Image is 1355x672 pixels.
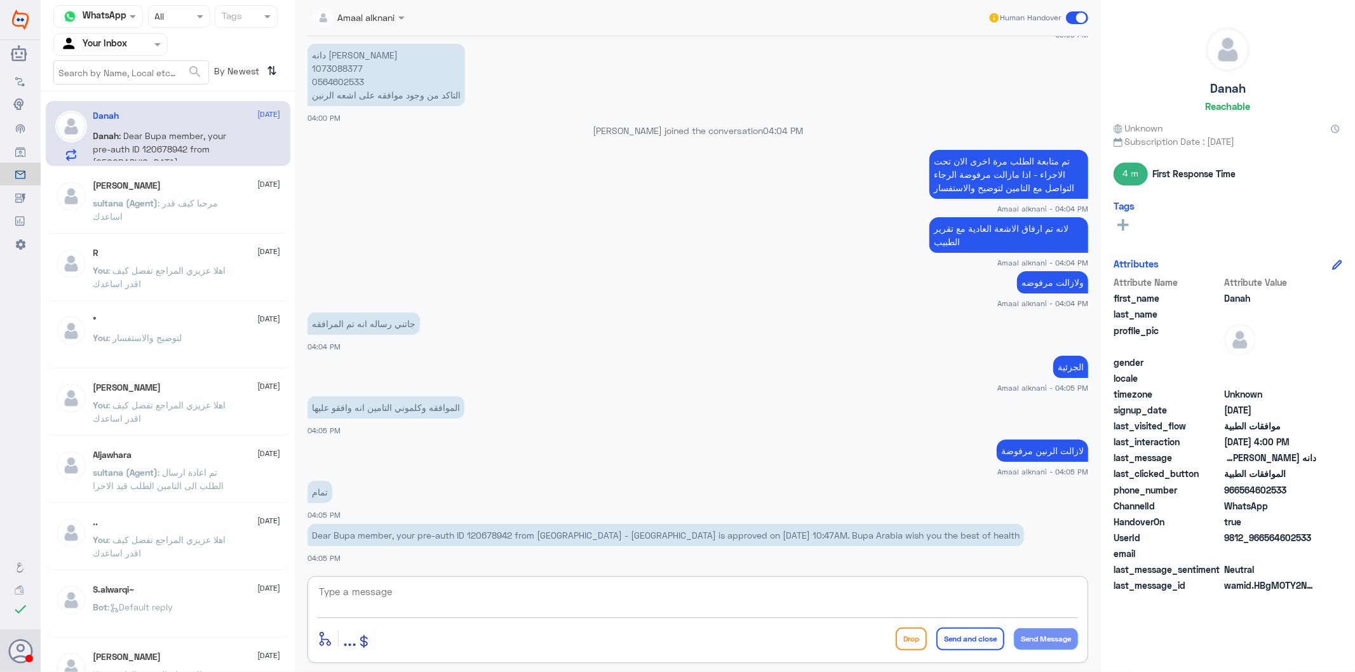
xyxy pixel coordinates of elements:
span: search [187,64,203,79]
span: Amaal alknani - 04:05 PM [997,466,1088,477]
span: Subscription Date : [DATE] [1114,135,1342,148]
button: search [187,62,203,83]
span: Attribute Name [1114,276,1222,289]
span: null [1224,372,1316,385]
span: 966564602533 [1224,483,1316,497]
span: Amaal alknani - 04:04 PM [997,257,1088,268]
span: last_message_sentiment [1114,563,1222,576]
span: email [1114,547,1222,560]
h5: S.alwarqi~ [93,584,135,595]
span: You [93,332,109,343]
p: 17/8/2025, 4:05 PM [1053,356,1088,378]
h5: Danah [1210,81,1246,96]
h5: ° [93,315,97,326]
img: defaultAdmin.png [55,111,87,142]
i: check [13,601,28,617]
span: : اهلا عزيزي المراجع تفضل كيف اقدر اساعدك [93,265,226,289]
span: Unknown [1114,121,1163,135]
h6: Tags [1114,200,1135,212]
span: HandoverOn [1114,515,1222,528]
button: Send and close [936,628,1004,650]
span: [DATE] [258,582,281,594]
span: 04:04 PM [763,125,803,136]
span: sultana (Agent) [93,198,158,208]
button: Avatar [8,639,32,663]
span: last_clicked_button [1114,467,1222,480]
span: [DATE] [258,448,281,459]
span: Attribute Value [1224,276,1316,289]
span: ChannelId [1114,499,1222,513]
p: 17/8/2025, 4:05 PM [307,396,464,419]
h5: Aljawhara [93,450,132,460]
p: [PERSON_NAME] joined the conversation [307,124,1088,137]
span: You [93,534,109,545]
span: signup_date [1114,403,1222,417]
img: defaultAdmin.png [55,450,87,481]
span: Amaal alknani - 04:04 PM [997,298,1088,309]
span: : Default reply [108,601,173,612]
span: 2025-08-17T13:00:58.857Z [1224,435,1316,448]
p: 17/8/2025, 4:05 PM [997,440,1088,462]
span: 04:04 PM [307,342,340,351]
img: yourInbox.svg [60,35,79,54]
span: 04:00 PM [307,114,340,122]
span: UserId [1114,531,1222,544]
button: ... [343,624,356,653]
span: sultana (Agent) [93,467,158,478]
span: [DATE] [258,650,281,661]
span: timezone [1114,387,1222,401]
span: 9812_966564602533 [1224,531,1316,544]
span: [DATE] [258,246,281,257]
span: Danah [1224,292,1316,305]
span: last_message [1114,451,1222,464]
span: last_message_id [1114,579,1222,592]
span: [DATE] [258,515,281,527]
span: first_name [1114,292,1222,305]
span: : Dear Bupa member, your pre-auth ID 120678942 from [GEOGRAPHIC_DATA] - [GEOGRAPHIC_DATA] is appr... [93,130,230,208]
h6: Attributes [1114,258,1159,269]
p: 17/8/2025, 4:04 PM [307,312,420,335]
span: 4 m [1114,163,1148,185]
h5: Ahmed [93,180,161,191]
button: Send Message [1014,628,1078,650]
span: : اهلا عزيزي المراجع تفضل كيف اقدر اساعدك [93,400,226,424]
span: profile_pic [1114,324,1222,353]
p: 17/8/2025, 4:04 PM [1017,271,1088,293]
h5: Sarah [93,652,161,662]
span: true [1224,515,1316,528]
span: Bot [93,601,108,612]
p: 17/8/2025, 4:04 PM [929,150,1088,199]
h5: Danah [93,111,119,121]
p: 17/8/2025, 4:04 PM [929,217,1088,253]
span: 04:05 PM [307,511,340,519]
input: Search by Name, Local etc… [54,61,208,84]
span: last_interaction [1114,435,1222,448]
span: You [93,265,109,276]
span: : تم اعادة ارسال الطلب الى التامين الطلب قيد الاجرا [93,467,224,491]
img: defaultAdmin.png [1206,28,1250,71]
span: Human Handover [1001,12,1062,24]
span: 2025-08-14T06:53:17.468Z [1224,403,1316,417]
span: [DATE] [258,380,281,392]
img: defaultAdmin.png [55,584,87,616]
img: defaultAdmin.png [55,382,87,414]
span: You [93,400,109,410]
p: 17/8/2025, 4:05 PM [307,524,1024,546]
span: last_name [1114,307,1222,321]
i: ⇅ [267,60,278,81]
img: defaultAdmin.png [1224,324,1256,356]
img: Widebot Logo [12,10,29,30]
h5: R [93,248,99,259]
span: 04:05 PM [307,554,340,562]
img: defaultAdmin.png [55,180,87,212]
span: موافقات الطبية [1224,419,1316,433]
div: Tags [220,9,242,25]
span: By Newest [209,60,262,86]
span: Danah [93,130,119,141]
span: 2 [1224,499,1316,513]
span: gender [1114,356,1222,369]
span: last_visited_flow [1114,419,1222,433]
button: Drop [896,628,927,650]
span: Amaal alknani - 04:05 PM [997,382,1088,393]
span: null [1224,547,1316,560]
